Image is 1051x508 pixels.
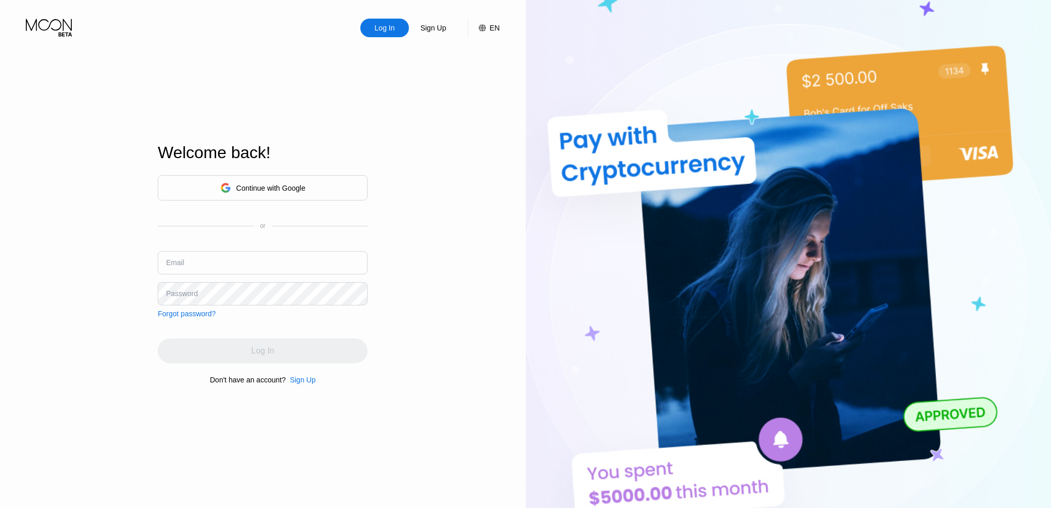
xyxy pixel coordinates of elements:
[290,376,316,384] div: Sign Up
[158,175,368,201] div: Continue with Google
[409,19,458,37] div: Sign Up
[158,310,216,318] div: Forgot password?
[286,376,316,384] div: Sign Up
[360,19,409,37] div: Log In
[210,376,286,384] div: Don't have an account?
[490,24,499,32] div: EN
[468,19,499,37] div: EN
[236,184,306,192] div: Continue with Google
[374,23,396,33] div: Log In
[166,289,197,298] div: Password
[158,143,368,162] div: Welcome back!
[260,222,266,229] div: or
[166,258,184,267] div: Email
[419,23,447,33] div: Sign Up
